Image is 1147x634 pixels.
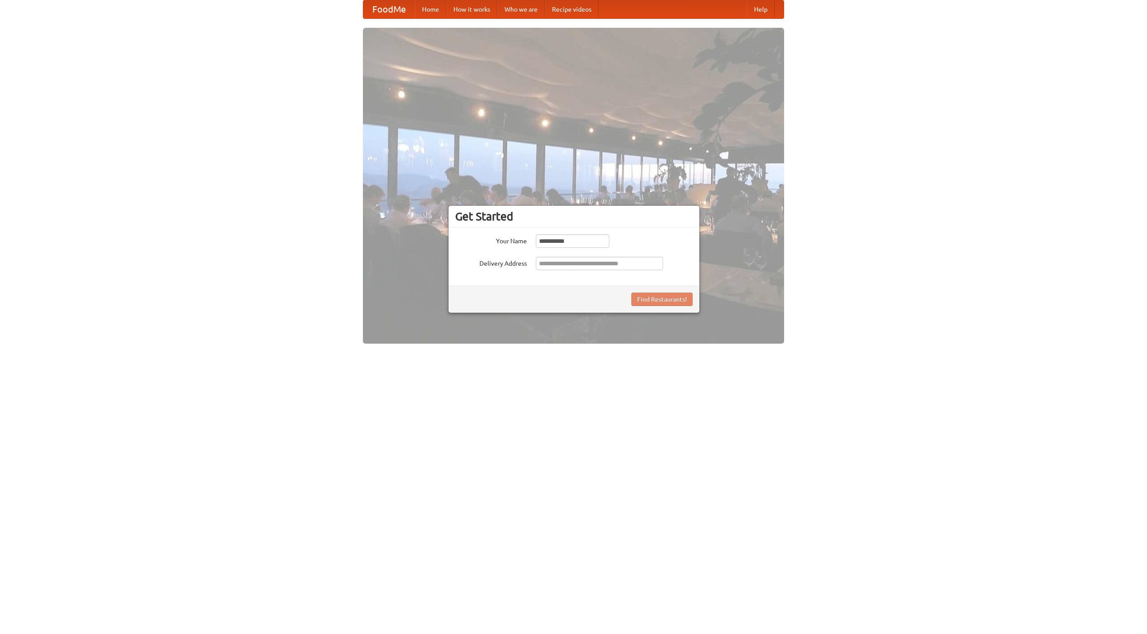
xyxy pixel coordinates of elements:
a: Recipe videos [545,0,599,18]
label: Delivery Address [455,257,527,268]
label: Your Name [455,234,527,246]
a: FoodMe [363,0,415,18]
h3: Get Started [455,210,693,223]
a: Home [415,0,446,18]
a: Who we are [497,0,545,18]
a: Help [747,0,775,18]
a: How it works [446,0,497,18]
button: Find Restaurants! [631,293,693,306]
